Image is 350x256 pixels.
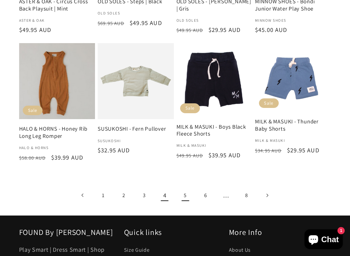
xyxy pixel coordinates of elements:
a: Page 2 [115,187,132,204]
a: Previous page [75,187,91,204]
a: Page 5 [177,187,194,204]
span: … [218,187,235,204]
a: SUSUKOSHI - Fern Pullover [98,125,174,132]
a: Page 1 [95,187,112,204]
inbox-online-store-chat: Shopify online store chat [302,229,345,251]
a: MILK & MASUKI - Thunder Baby Shorts [255,118,331,132]
a: Page 8 [239,187,255,204]
a: MILK & MASUKI - Boys Black Fleece Shorts [176,123,253,138]
h2: Quick links [124,227,226,237]
a: Page 3 [136,187,153,204]
h2: FOUND By [PERSON_NAME] [19,227,121,237]
nav: Pagination [19,187,331,204]
a: HALO & HORNS - Honey Rib Long Leg Romper [19,125,95,140]
span: Page 4 [156,187,173,204]
a: Page 6 [197,187,214,204]
h2: More Info [229,227,331,237]
a: Next page [259,187,276,204]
